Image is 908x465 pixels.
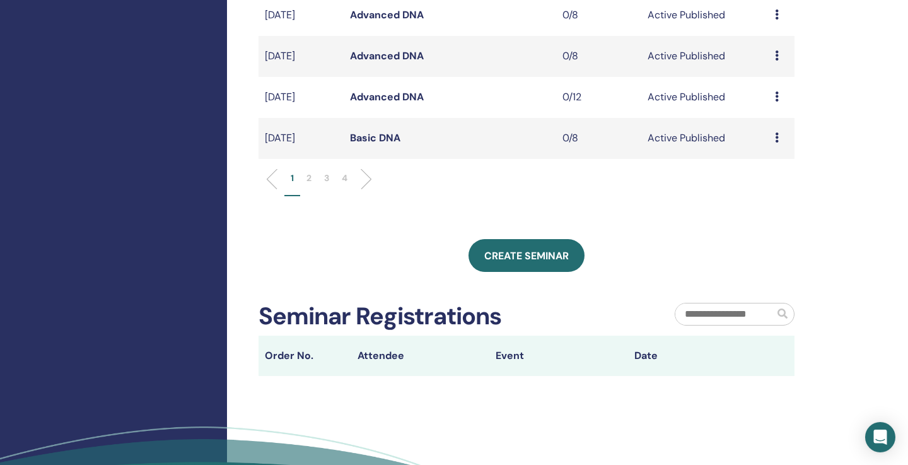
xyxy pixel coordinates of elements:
[556,118,641,159] td: 0/8
[342,172,347,185] p: 4
[350,49,424,62] a: Advanced DNA
[641,36,769,77] td: Active Published
[259,77,344,118] td: [DATE]
[350,131,400,144] a: Basic DNA
[641,118,769,159] td: Active Published
[484,249,569,262] span: Create seminar
[259,118,344,159] td: [DATE]
[306,172,311,185] p: 2
[641,77,769,118] td: Active Published
[324,172,329,185] p: 3
[469,239,585,272] a: Create seminar
[628,336,767,376] th: Date
[350,8,424,21] a: Advanced DNA
[489,336,628,376] th: Event
[259,336,351,376] th: Order No.
[350,90,424,103] a: Advanced DNA
[351,336,490,376] th: Attendee
[556,36,641,77] td: 0/8
[291,172,294,185] p: 1
[865,422,895,452] div: Open Intercom Messenger
[556,77,641,118] td: 0/12
[259,302,501,331] h2: Seminar Registrations
[259,36,344,77] td: [DATE]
